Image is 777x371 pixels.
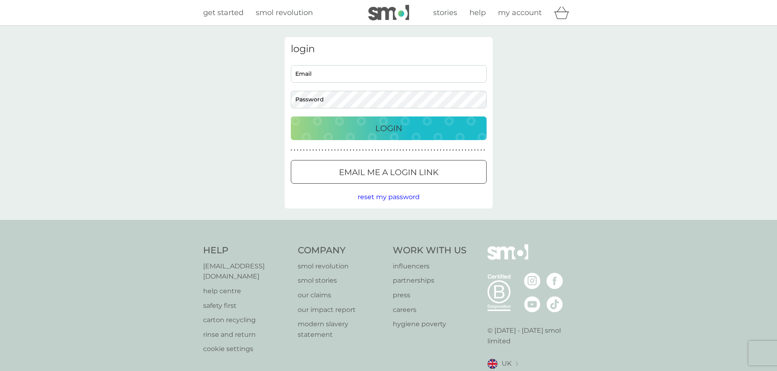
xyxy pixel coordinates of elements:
[298,244,385,257] h4: Company
[462,148,463,152] p: ●
[353,148,354,152] p: ●
[449,148,451,152] p: ●
[393,148,395,152] p: ●
[483,148,485,152] p: ●
[358,192,420,202] button: reset my password
[487,244,528,272] img: smol
[431,148,432,152] p: ●
[203,286,290,296] a: help centre
[291,43,487,55] h3: login
[477,148,479,152] p: ●
[203,315,290,325] a: carton recycling
[427,148,429,152] p: ●
[378,148,379,152] p: ●
[458,148,460,152] p: ●
[474,148,476,152] p: ●
[554,4,574,21] div: basket
[356,148,358,152] p: ●
[393,319,467,329] a: hygiene poverty
[440,148,442,152] p: ●
[203,7,244,19] a: get started
[498,8,542,17] span: my account
[516,362,518,366] img: select a new location
[203,329,290,340] a: rinse and return
[381,148,383,152] p: ●
[316,148,317,152] p: ●
[203,261,290,282] p: [EMAIL_ADDRESS][DOMAIN_NAME]
[343,148,345,152] p: ●
[298,290,385,301] a: our claims
[415,148,417,152] p: ●
[309,148,311,152] p: ●
[312,148,314,152] p: ●
[359,148,361,152] p: ●
[487,325,574,346] p: © [DATE] - [DATE] smol limited
[524,296,540,312] img: visit the smol Youtube page
[300,148,301,152] p: ●
[298,305,385,315] a: our impact report
[465,148,467,152] p: ●
[341,148,342,152] p: ●
[387,148,389,152] p: ●
[256,8,313,17] span: smol revolution
[306,148,308,152] p: ●
[393,261,467,272] a: influencers
[328,148,330,152] p: ●
[331,148,333,152] p: ●
[291,160,487,184] button: Email me a login link
[468,148,469,152] p: ●
[368,5,409,20] img: smol
[368,148,370,152] p: ●
[393,275,467,286] a: partnerships
[350,148,351,152] p: ●
[298,261,385,272] a: smol revolution
[358,193,420,201] span: reset my password
[469,7,486,19] a: help
[412,148,414,152] p: ●
[375,122,402,135] p: Login
[291,116,487,140] button: Login
[339,166,438,179] p: Email me a login link
[547,296,563,312] img: visit the smol Tiktok page
[443,148,445,152] p: ●
[498,7,542,19] a: my account
[409,148,410,152] p: ●
[256,7,313,19] a: smol revolution
[294,148,295,152] p: ●
[421,148,423,152] p: ●
[203,8,244,17] span: get started
[434,148,435,152] p: ●
[365,148,367,152] p: ●
[334,148,336,152] p: ●
[297,148,299,152] p: ●
[502,358,511,369] span: UK
[452,148,454,152] p: ●
[298,319,385,340] a: modern slavery statement
[203,344,290,354] p: cookie settings
[469,8,486,17] span: help
[322,148,323,152] p: ●
[347,148,348,152] p: ●
[487,359,498,369] img: UK flag
[433,7,457,19] a: stories
[303,148,305,152] p: ●
[403,148,404,152] p: ●
[393,290,467,301] a: press
[524,273,540,289] img: visit the smol Instagram page
[480,148,482,152] p: ●
[298,275,385,286] a: smol stories
[325,148,326,152] p: ●
[424,148,426,152] p: ●
[374,148,376,152] p: ●
[437,148,438,152] p: ●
